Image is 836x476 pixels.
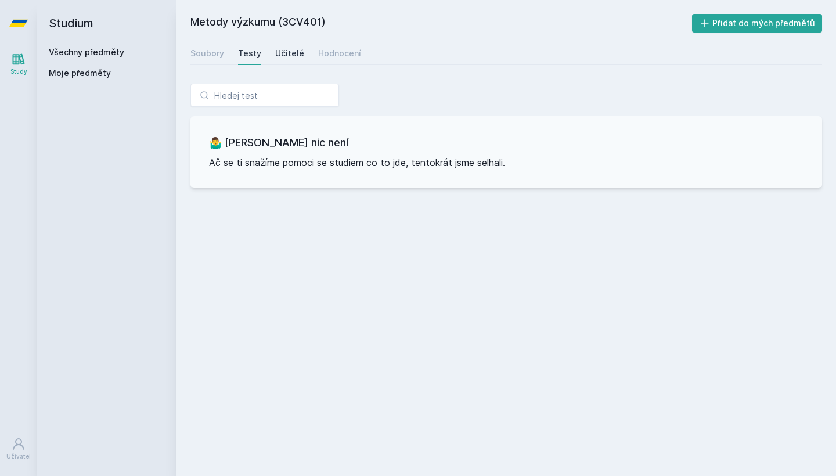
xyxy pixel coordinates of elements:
div: Testy [238,48,261,59]
a: Study [2,46,35,82]
h2: Metody výzkumu (3CV401) [190,14,692,33]
a: Všechny předměty [49,47,124,57]
div: Soubory [190,48,224,59]
input: Hledej test [190,84,339,107]
p: Ač se ti snažíme pomoci se studiem co to jde, tentokrát jsme selhali. [209,156,803,170]
a: Uživatel [2,431,35,467]
div: Study [10,67,27,76]
span: Moje předměty [49,67,111,79]
button: Přidat do mých předmětů [692,14,823,33]
div: Učitelé [275,48,304,59]
h3: 🤷‍♂️ [PERSON_NAME] nic není [209,135,803,151]
a: Testy [238,42,261,65]
a: Hodnocení [318,42,361,65]
a: Učitelé [275,42,304,65]
div: Hodnocení [318,48,361,59]
a: Soubory [190,42,224,65]
div: Uživatel [6,452,31,461]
